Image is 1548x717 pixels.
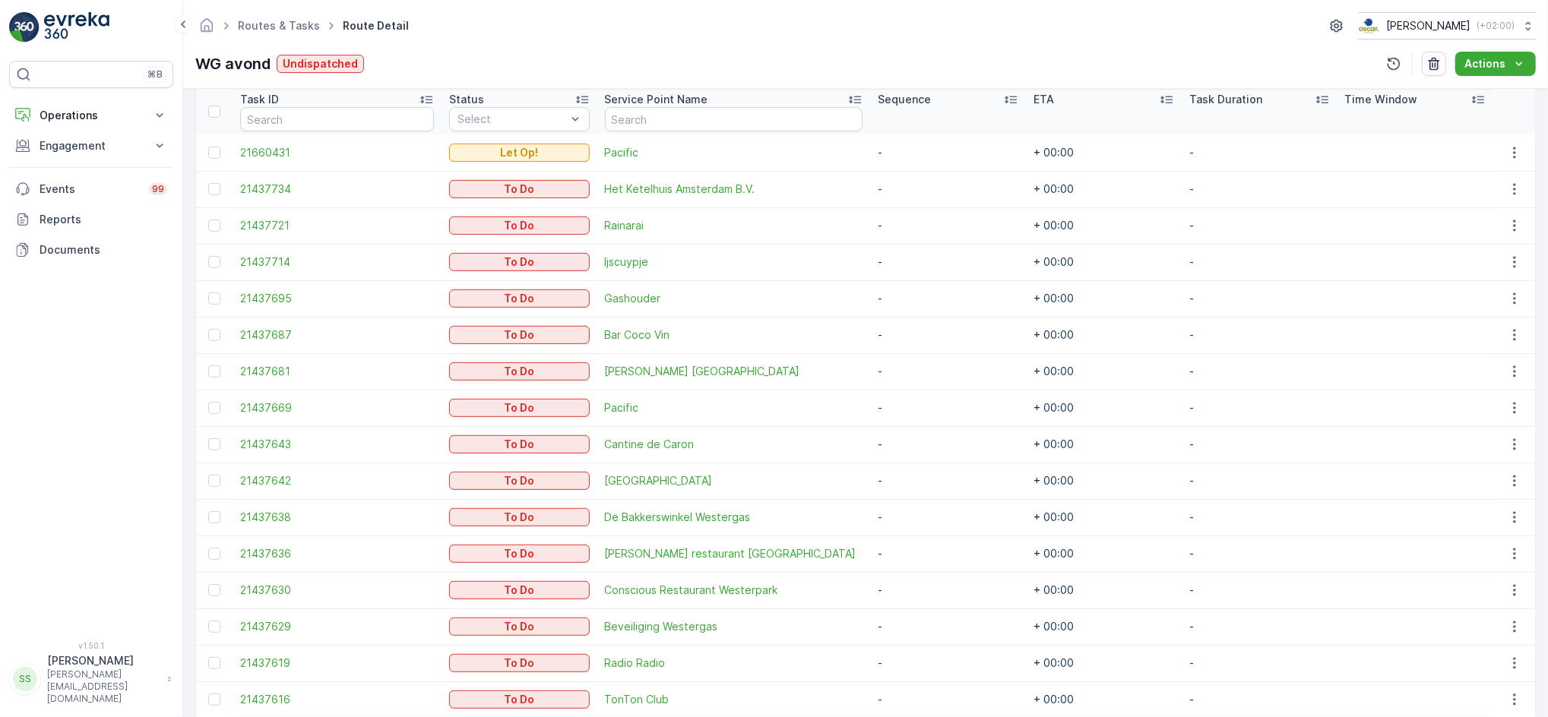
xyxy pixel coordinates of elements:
[277,55,364,73] button: Undispatched
[1189,92,1262,107] p: Task Duration
[449,545,590,563] button: To Do
[1182,353,1337,390] td: -
[605,473,863,488] a: Conscious Hotel Westerpark
[40,108,143,123] p: Operations
[152,183,164,195] p: 99
[1182,645,1337,681] td: -
[13,667,37,691] div: SS
[449,399,590,417] button: To Do
[208,292,220,305] div: Toggle Row Selected
[240,327,434,343] a: 21437687
[1182,463,1337,499] td: -
[240,473,434,488] span: 21437642
[449,654,590,672] button: To Do
[1026,608,1182,645] td: + 00:00
[240,655,434,671] span: 21437619
[240,619,434,634] a: 21437629
[449,253,590,271] button: To Do
[208,475,220,487] div: Toggle Row Selected
[504,400,534,415] p: To Do
[240,510,434,525] a: 21437638
[605,510,863,525] a: De Bakkerswinkel Westergas
[605,655,863,671] a: Radio Radio
[1026,390,1182,426] td: + 00:00
[240,145,434,160] a: 21660431
[605,619,863,634] a: Beveiliging Westergas
[605,364,863,379] a: De Wester Amsterdam
[449,472,590,490] button: To Do
[504,437,534,452] p: To Do
[870,280,1026,317] td: -
[9,653,173,705] button: SS[PERSON_NAME][PERSON_NAME][EMAIL_ADDRESS][DOMAIN_NAME]
[605,583,863,598] a: Conscious Restaurant Westerpark
[1477,20,1515,32] p: ( +02:00 )
[9,131,173,161] button: Engagement
[1182,608,1337,645] td: -
[870,426,1026,463] td: -
[208,220,220,232] div: Toggle Row Selected
[1182,535,1337,572] td: -
[605,692,863,707] a: TonTon Club
[240,254,434,270] a: 21437714
[208,548,220,560] div: Toggle Row Selected
[1026,280,1182,317] td: + 00:00
[449,216,590,235] button: To Do
[449,289,590,308] button: To Do
[504,364,534,379] p: To Do
[605,546,863,561] a: Troost restaurant Westergas
[9,235,173,265] a: Documents
[605,218,863,233] a: Rainarai
[1026,463,1182,499] td: + 00:00
[1464,56,1505,71] p: Actions
[1026,426,1182,463] td: + 00:00
[504,327,534,343] p: To Do
[240,692,434,707] span: 21437616
[240,107,434,131] input: Search
[504,619,534,634] p: To Do
[1182,499,1337,535] td: -
[240,400,434,415] a: 21437669
[605,145,863,160] span: Pacific
[240,92,279,107] p: Task ID
[240,583,434,598] span: 21437630
[208,365,220,377] div: Toggle Row Selected
[870,499,1026,535] td: -
[605,473,863,488] span: [GEOGRAPHIC_DATA]
[238,19,320,32] a: Routes & Tasks
[240,364,434,379] a: 21437681
[198,23,215,36] a: Homepage
[283,56,358,71] p: Undispatched
[340,18,412,33] span: Route Detail
[1182,280,1337,317] td: -
[1182,317,1337,353] td: -
[208,147,220,159] div: Toggle Row Selected
[504,254,534,270] p: To Do
[504,583,534,598] p: To Do
[1386,18,1470,33] p: [PERSON_NAME]
[208,584,220,596] div: Toggle Row Selected
[240,546,434,561] a: 21437636
[1345,92,1418,107] p: Time Window
[878,92,931,107] p: Sequence
[449,435,590,453] button: To Do
[40,138,143,153] p: Engagement
[240,437,434,452] span: 21437643
[870,134,1026,171] td: -
[605,437,863,452] span: Cantine de Caron
[9,174,173,204] a: Events99
[605,254,863,270] a: Ijscuypje
[504,510,534,525] p: To Do
[1034,92,1054,107] p: ETA
[1455,52,1536,76] button: Actions
[1026,171,1182,207] td: + 00:00
[1182,572,1337,608] td: -
[457,112,566,127] p: Select
[1182,244,1337,280] td: -
[605,92,708,107] p: Service Point Name
[605,400,863,415] a: Pacific
[504,291,534,306] p: To Do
